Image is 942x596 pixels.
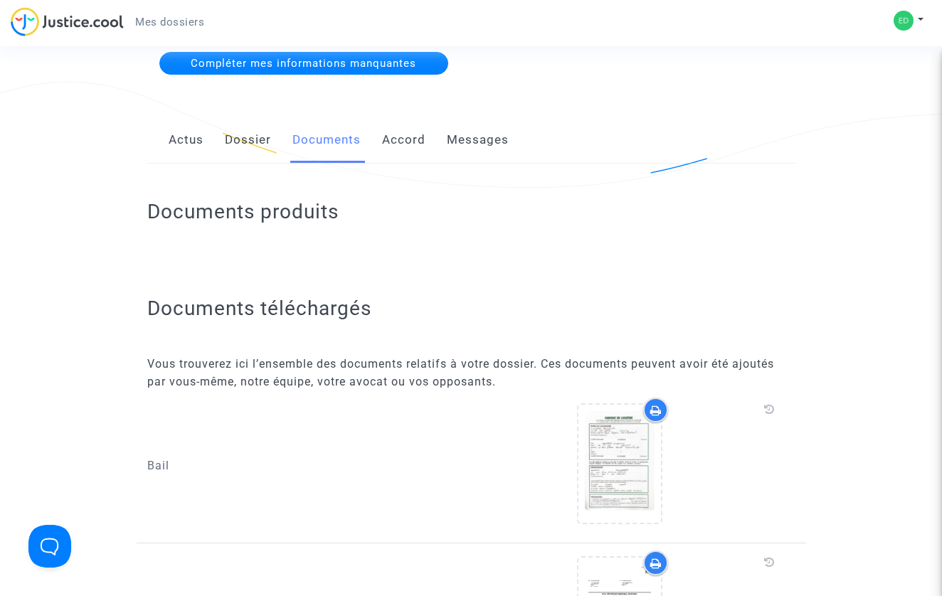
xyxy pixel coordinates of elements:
[124,11,216,33] a: Mes dossiers
[292,117,361,164] a: Documents
[147,199,795,224] h2: Documents produits
[191,57,416,70] span: Compléter mes informations manquantes
[225,117,271,164] a: Dossier
[147,296,795,321] h2: Documents téléchargés
[894,11,914,31] img: 864747be96bc1036b08db1d8462fa561
[447,117,509,164] a: Messages
[135,16,204,28] span: Mes dossiers
[147,457,461,474] p: Bail
[28,525,71,568] iframe: Help Scout Beacon - Open
[169,117,203,164] a: Actus
[147,357,774,388] span: Vous trouverez ici l’ensemble des documents relatifs à votre dossier. Ces documents peuvent avoir...
[11,7,124,36] img: jc-logo.svg
[382,117,425,164] a: Accord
